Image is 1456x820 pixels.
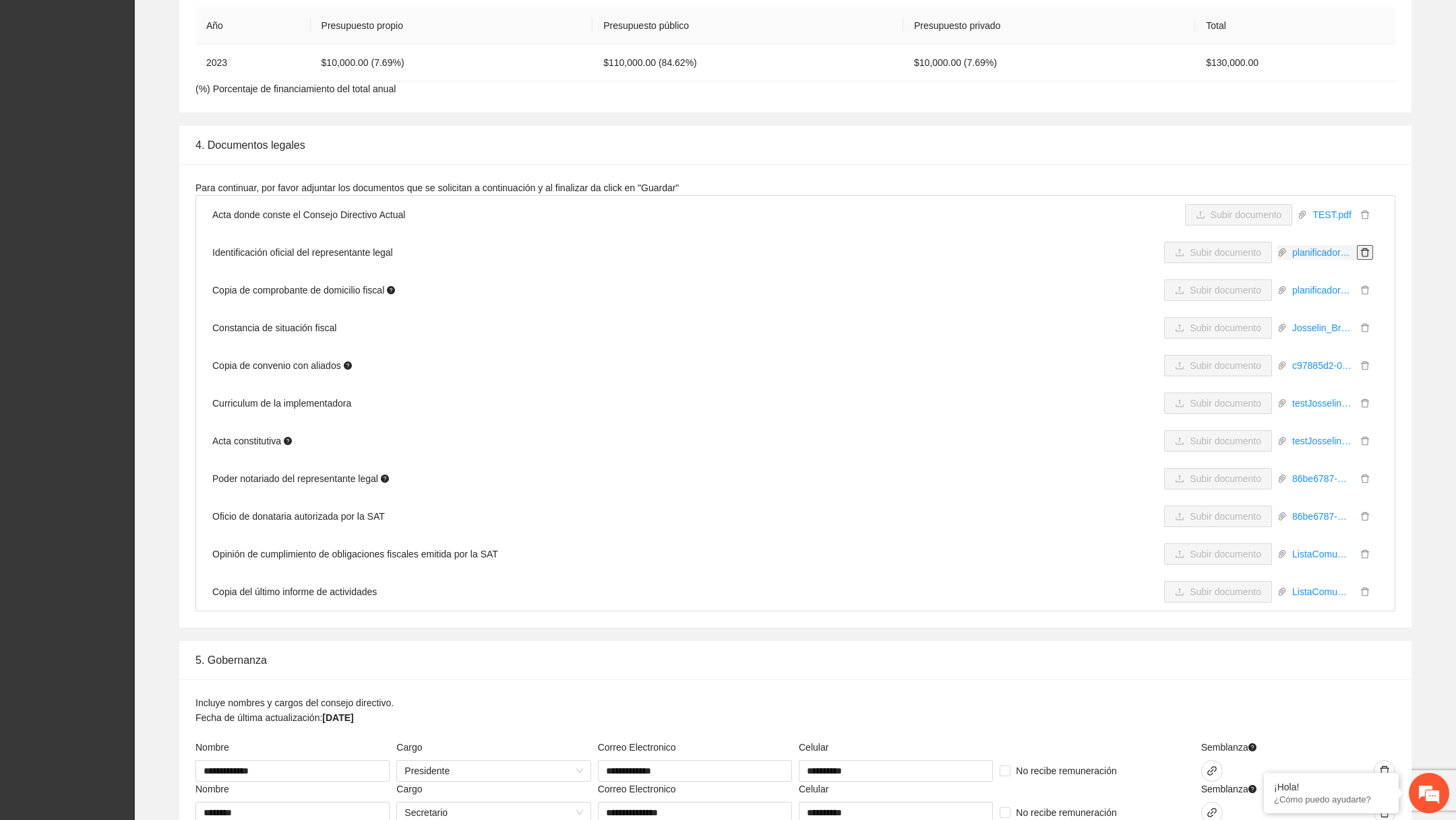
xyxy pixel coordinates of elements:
[221,7,253,39] div: Minimizar ventana de chat en vivo
[311,44,593,81] td: $10,000.00 (7.69%)
[1164,549,1272,559] span: uploadSubir documento
[1164,392,1272,414] button: uploadSubir documento
[195,7,311,44] th: Año
[799,740,828,755] label: Celular
[284,437,292,445] span: question-circle
[1164,586,1272,597] span: uploadSubir documento
[396,782,422,796] label: Cargo
[1287,584,1357,599] a: ListaComunidades.pdf
[1357,547,1373,561] button: delete
[196,196,1395,234] li: Acta donde conste el Consejo Directivo Actual
[1164,285,1272,296] span: uploadSubir documento
[1287,245,1357,260] a: planificador-diario-vertical-azul-graduado.pdf
[1195,44,1395,81] td: $130,000.00
[1358,210,1372,219] span: delete
[1277,248,1287,257] span: paper-clip
[212,471,389,486] span: Poder notariado del representante legal
[1277,285,1287,295] span: paper-clip
[1287,434,1357,448] a: testJosselin.pdf
[381,475,389,483] span: question-circle
[1277,512,1287,521] span: paper-clip
[195,44,311,81] td: 2023
[1164,317,1272,339] button: uploadSubir documento
[593,44,903,81] td: $110,000.00 (84.62%)
[195,740,229,755] label: Nombre
[196,535,1395,573] li: Opinión de cumplimiento de obligaciones fiscales emitida por la SAT
[1164,543,1272,565] button: uploadSubir documento
[196,573,1395,611] li: Copia del último informe de actividades
[1164,506,1272,527] button: uploadSubir documento
[1164,430,1272,452] button: uploadSubir documento
[1164,322,1272,333] span: uploadSubir documento
[1164,511,1272,522] span: uploadSubir documento
[1287,509,1357,524] a: 86be6787-11ae-4d8a-8b93-92c4fdb14ade-hoja vacia.pdf
[196,384,1395,422] li: Curriculum de la implementadora
[1358,285,1372,295] span: delete
[195,695,394,725] p: Incluye nombres y cargos del consejo directivo. Fecha de última actualización:
[1277,361,1287,370] span: paper-clip
[1010,805,1122,820] span: No recibe remuneración
[1274,794,1389,805] p: ¿Cómo puedo ayudarte?
[1185,209,1293,220] span: uploadSubir documento
[1201,782,1256,796] span: Semblanza
[1357,584,1373,599] button: delete
[1274,782,1389,792] div: ¡Hola!
[1164,581,1272,603] button: uploadSubir documento
[387,286,395,294] span: question-circle
[311,7,593,44] th: Presupuesto propio
[7,368,257,415] textarea: Escriba su mensaje y pulse “Intro”
[1287,358,1357,373] a: c97885d2-05db-47fc-b984-c7eaab7dd667-Copia de hoja vacia 4.pdf
[70,69,226,86] div: Chatee con nosotros ahora
[1164,355,1272,376] button: uploadSubir documento
[1298,210,1307,219] span: paper-clip
[1357,283,1373,298] button: delete
[1277,549,1287,559] span: paper-clip
[1358,399,1372,408] span: delete
[344,362,352,370] span: question-circle
[1357,358,1373,373] button: delete
[1248,743,1256,751] span: question-circle
[1010,763,1122,778] span: No recibe remuneración
[1374,760,1395,782] button: delete
[196,234,1395,271] li: Identificación oficial del representante legal
[1358,549,1372,559] span: delete
[78,180,186,316] span: Estamos en línea.
[1357,320,1373,335] button: delete
[196,309,1395,347] li: Constancia de situación fiscal
[396,740,422,755] label: Cargo
[1307,207,1357,222] a: TEST.pdf
[1277,587,1287,596] span: paper-clip
[195,126,1395,164] div: 4. Documentos legales
[212,358,352,373] span: Copia de convenio con aliados
[1287,471,1357,486] a: 86be6787-11ae-4d8a-8b93-92c4fdb14ade-hoja vacia.pdf
[322,712,353,723] strong: [DATE]
[1357,434,1373,448] button: delete
[1357,245,1373,260] button: delete
[212,283,395,298] span: Copia de comprobante de domicilio fiscal
[1164,242,1272,263] button: uploadSubir documento
[1202,807,1222,818] span: link
[1201,760,1223,782] button: link
[1195,7,1395,44] th: Total
[195,182,679,193] span: Para continuar, por favor adjuntar los documentos que se solicitan a continuación y al finalizar ...
[1164,360,1272,371] span: uploadSubir documento
[1358,248,1372,257] span: delete
[1358,512,1372,521] span: delete
[1358,436,1372,446] span: delete
[212,434,292,448] span: Acta constitutiva
[1358,474,1372,483] span: delete
[799,782,828,796] label: Celular
[1248,785,1256,793] span: question-circle
[1374,765,1395,776] span: delete
[903,7,1195,44] th: Presupuesto privado
[1164,247,1272,258] span: uploadSubir documento
[1164,436,1272,446] span: uploadSubir documento
[598,782,676,796] label: Correo Electronico
[1357,509,1373,524] button: delete
[1287,396,1357,411] a: testJosselin.pdf
[1358,361,1372,370] span: delete
[1287,320,1357,335] a: Josselin_Bravo_A1.1a.pdf
[1164,279,1272,301] button: uploadSubir documento
[1164,473,1272,484] span: uploadSubir documento
[1164,468,1272,489] button: uploadSubir documento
